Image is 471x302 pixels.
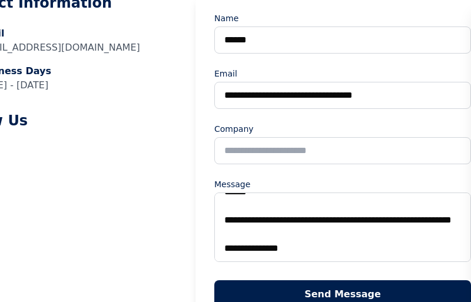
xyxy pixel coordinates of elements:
label: Message [214,178,471,190]
label: Name [214,12,471,24]
label: Company [214,123,471,135]
label: Email [214,68,471,79]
